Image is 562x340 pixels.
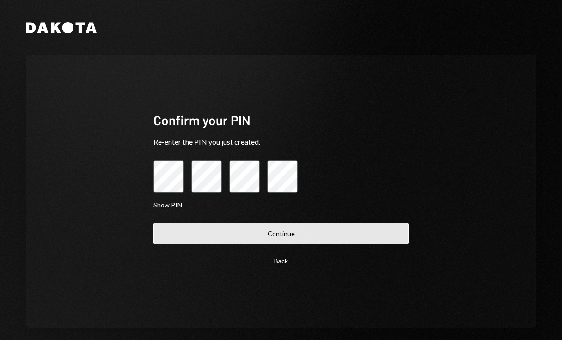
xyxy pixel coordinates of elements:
button: Continue [153,223,409,244]
input: pin code 4 of 4 [267,160,298,193]
div: Confirm your PIN [153,111,409,129]
button: Back [153,250,409,272]
input: pin code 3 of 4 [229,160,260,193]
input: pin code 1 of 4 [153,160,184,193]
div: Re-enter the PIN you just created. [153,136,409,147]
input: pin code 2 of 4 [191,160,222,193]
button: Show PIN [153,201,182,210]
